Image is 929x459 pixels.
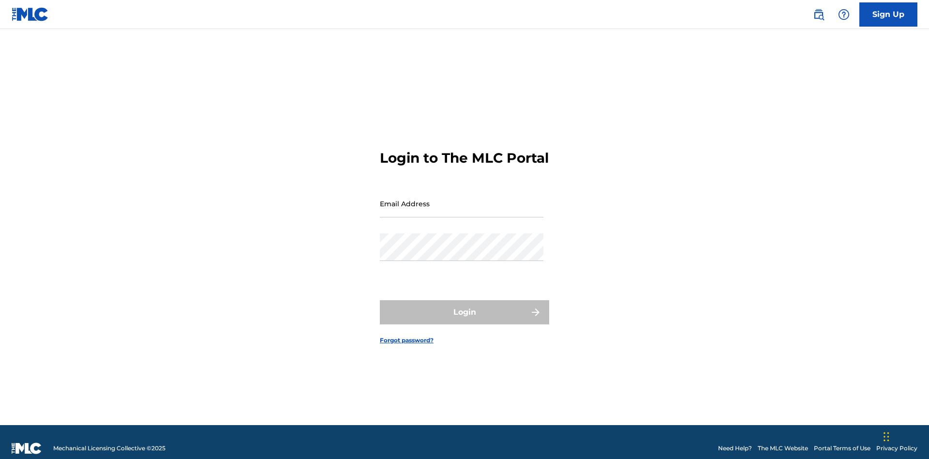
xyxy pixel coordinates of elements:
a: Need Help? [718,444,752,453]
img: logo [12,443,42,454]
a: Privacy Policy [876,444,917,453]
a: Forgot password? [380,336,434,345]
a: Sign Up [859,2,917,27]
img: search [813,9,824,20]
h3: Login to The MLC Portal [380,150,549,167]
a: Public Search [809,5,828,24]
div: Help [834,5,854,24]
img: help [838,9,850,20]
a: Portal Terms of Use [814,444,870,453]
div: Drag [884,422,889,451]
a: The MLC Website [758,444,808,453]
span: Mechanical Licensing Collective © 2025 [53,444,165,453]
img: MLC Logo [12,7,49,21]
iframe: Chat Widget [881,413,929,459]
